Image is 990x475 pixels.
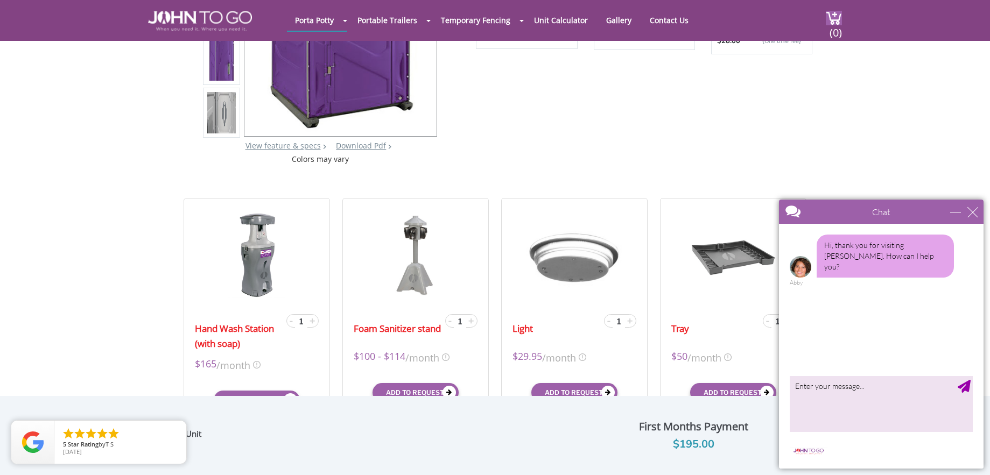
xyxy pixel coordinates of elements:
[62,427,75,440] li: 
[388,144,391,149] img: chevron.png
[598,10,640,31] a: Gallery
[107,427,120,440] li: 
[746,36,801,47] p: {One time fee}
[687,349,721,365] span: /month
[73,427,86,440] li: 
[214,391,300,409] button: Add to request
[671,349,687,365] span: $50
[22,431,44,453] img: Review Rating
[373,383,459,402] button: Add to request
[568,417,820,436] div: First Months Payment
[531,383,617,402] button: Add to request
[690,383,776,402] button: Add to request
[336,140,386,151] a: Download Pdf
[203,154,438,165] div: Colors may vary
[323,144,326,149] img: right arrow icon
[405,349,439,365] span: /month
[773,193,990,475] iframe: Live Chat Box
[245,140,321,151] a: View feature & specs
[96,427,109,440] li: 
[766,314,769,327] span: -
[228,212,285,298] img: 17
[354,321,441,336] a: Foam Sanitizer stand
[63,441,178,449] span: by
[717,36,740,47] strong: $28.00
[63,440,66,448] span: 5
[579,353,586,361] img: icon
[195,357,216,372] span: $165
[826,11,842,25] img: cart a
[448,314,452,327] span: -
[349,10,425,31] a: Portable Trailers
[607,314,610,327] span: -
[287,10,342,31] a: Porta Potty
[354,349,405,365] span: $100 - $114
[290,314,293,327] span: -
[642,10,697,31] a: Contact Us
[106,440,114,448] span: T S
[526,10,596,31] a: Unit Calculator
[195,321,284,351] a: Hand Wash Station (with soap)
[724,353,732,361] img: icon
[85,427,97,440] li: 
[148,11,252,31] img: JOHN to go
[442,353,450,361] img: icon
[216,357,250,372] span: /month
[690,212,776,298] img: 17
[468,314,474,327] span: +
[433,10,518,31] a: Temporary Fencing
[391,212,440,298] img: 17
[568,436,820,453] div: $195.00
[512,212,636,298] img: 17
[68,440,99,448] span: Star Rating
[829,17,842,40] span: (0)
[253,361,261,368] img: icon
[512,349,542,365] span: $29.95
[542,349,576,365] span: /month
[512,321,533,336] a: Light
[63,448,82,456] span: [DATE]
[310,314,315,327] span: +
[627,314,633,327] span: +
[671,321,689,336] a: Tray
